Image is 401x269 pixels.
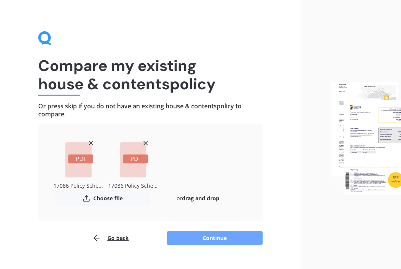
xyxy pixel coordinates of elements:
[182,195,219,202] b: drag and drop
[331,82,401,195] img: files.webp
[38,56,263,93] h1: Compare my existing house & contents policy
[55,191,150,206] button: Choose file
[54,180,105,191] div: 17086 Policy Schedule House.pdf
[38,102,263,118] h4: Or press skip if you do not have an existing house & contents policy to compare.
[150,191,246,206] div: or
[92,230,129,246] button: Go back
[167,231,263,245] button: Continue
[108,180,160,191] div: 17086 Policy Schedule Contents.pdf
